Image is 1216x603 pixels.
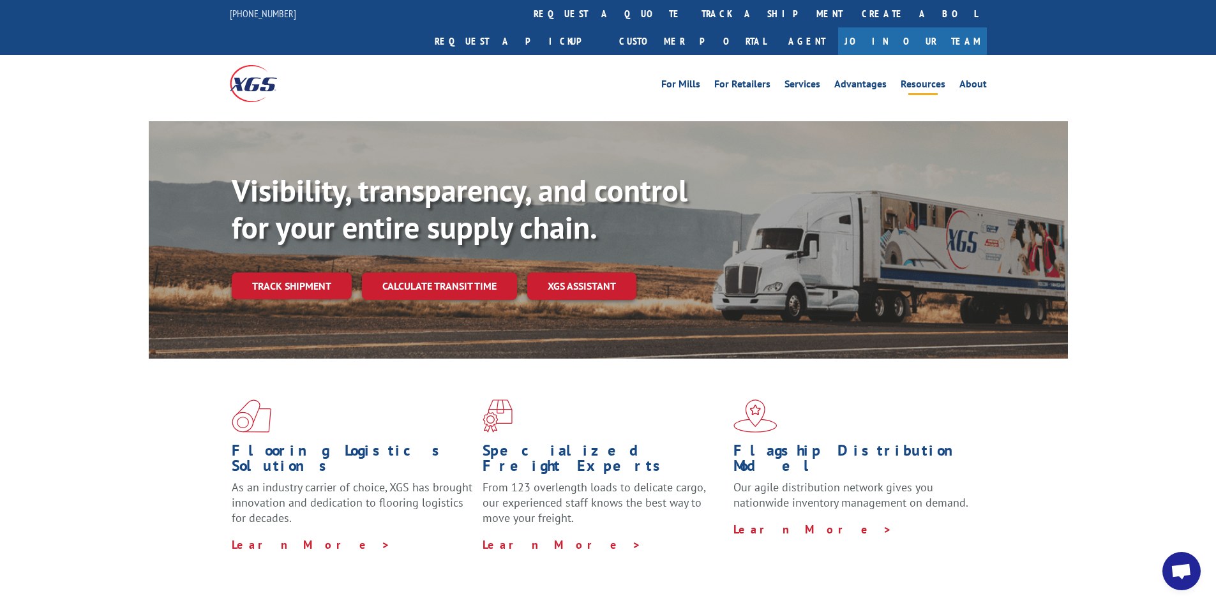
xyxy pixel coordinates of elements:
[230,7,296,20] a: [PHONE_NUMBER]
[232,480,472,525] span: As an industry carrier of choice, XGS has brought innovation and dedication to flooring logistics...
[610,27,776,55] a: Customer Portal
[901,79,945,93] a: Resources
[838,27,987,55] a: Join Our Team
[483,480,724,537] p: From 123 overlength loads to delicate cargo, our experienced staff knows the best way to move you...
[834,79,887,93] a: Advantages
[661,79,700,93] a: For Mills
[483,537,642,552] a: Learn More >
[232,399,271,433] img: xgs-icon-total-supply-chain-intelligence-red
[232,170,687,247] b: Visibility, transparency, and control for your entire supply chain.
[232,537,391,552] a: Learn More >
[714,79,770,93] a: For Retailers
[784,79,820,93] a: Services
[425,27,610,55] a: Request a pickup
[733,399,777,433] img: xgs-icon-flagship-distribution-model-red
[1162,552,1201,590] div: Open chat
[733,443,975,480] h1: Flagship Distribution Model
[959,79,987,93] a: About
[733,480,968,510] span: Our agile distribution network gives you nationwide inventory management on demand.
[362,272,517,300] a: Calculate transit time
[527,272,636,300] a: XGS ASSISTANT
[776,27,838,55] a: Agent
[733,522,892,537] a: Learn More >
[232,443,473,480] h1: Flooring Logistics Solutions
[232,272,352,299] a: Track shipment
[483,443,724,480] h1: Specialized Freight Experts
[483,399,513,433] img: xgs-icon-focused-on-flooring-red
